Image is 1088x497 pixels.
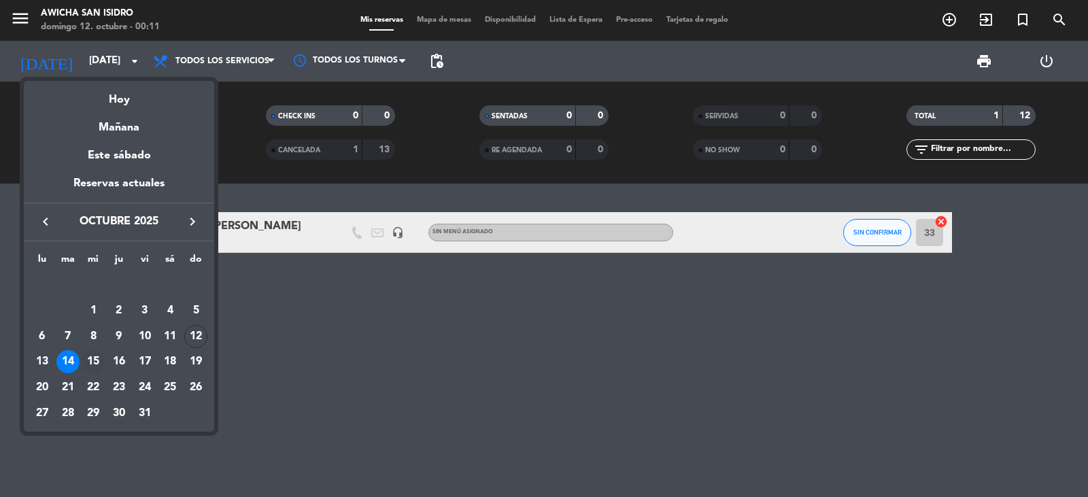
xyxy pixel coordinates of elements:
[183,298,209,324] td: 5 de octubre de 2025
[56,376,80,399] div: 21
[33,213,58,230] button: keyboard_arrow_left
[183,349,209,375] td: 19 de octubre de 2025
[55,324,81,349] td: 7 de octubre de 2025
[58,213,180,230] span: octubre 2025
[106,252,132,273] th: jueves
[158,324,184,349] td: 11 de octubre de 2025
[133,299,156,322] div: 3
[80,375,106,400] td: 22 de octubre de 2025
[31,402,54,425] div: 27
[133,402,156,425] div: 31
[82,350,105,373] div: 15
[158,325,182,348] div: 11
[180,213,205,230] button: keyboard_arrow_right
[158,298,184,324] td: 4 de octubre de 2025
[158,349,184,375] td: 18 de octubre de 2025
[29,375,55,400] td: 20 de octubre de 2025
[132,349,158,375] td: 17 de octubre de 2025
[82,402,105,425] div: 29
[24,137,214,175] div: Este sábado
[55,400,81,426] td: 28 de octubre de 2025
[55,375,81,400] td: 21 de octubre de 2025
[31,325,54,348] div: 6
[158,376,182,399] div: 25
[29,272,209,298] td: OCT.
[56,325,80,348] div: 7
[29,400,55,426] td: 27 de octubre de 2025
[132,400,158,426] td: 31 de octubre de 2025
[184,213,201,230] i: keyboard_arrow_right
[107,299,131,322] div: 2
[158,252,184,273] th: sábado
[107,325,131,348] div: 9
[55,252,81,273] th: martes
[158,375,184,400] td: 25 de octubre de 2025
[133,376,156,399] div: 24
[82,325,105,348] div: 8
[107,402,131,425] div: 30
[29,324,55,349] td: 6 de octubre de 2025
[158,350,182,373] div: 18
[106,324,132,349] td: 9 de octubre de 2025
[31,376,54,399] div: 20
[80,400,106,426] td: 29 de octubre de 2025
[56,350,80,373] div: 14
[184,350,207,373] div: 19
[184,325,207,348] div: 12
[37,213,54,230] i: keyboard_arrow_left
[56,402,80,425] div: 28
[106,400,132,426] td: 30 de octubre de 2025
[80,324,106,349] td: 8 de octubre de 2025
[29,349,55,375] td: 13 de octubre de 2025
[80,349,106,375] td: 15 de octubre de 2025
[24,81,214,109] div: Hoy
[132,375,158,400] td: 24 de octubre de 2025
[29,252,55,273] th: lunes
[132,252,158,273] th: viernes
[132,324,158,349] td: 10 de octubre de 2025
[106,349,132,375] td: 16 de octubre de 2025
[184,299,207,322] div: 5
[107,376,131,399] div: 23
[133,350,156,373] div: 17
[31,350,54,373] div: 13
[184,376,207,399] div: 26
[80,252,106,273] th: miércoles
[133,325,156,348] div: 10
[183,324,209,349] td: 12 de octubre de 2025
[82,299,105,322] div: 1
[183,375,209,400] td: 26 de octubre de 2025
[24,109,214,137] div: Mañana
[183,252,209,273] th: domingo
[55,349,81,375] td: 14 de octubre de 2025
[132,298,158,324] td: 3 de octubre de 2025
[80,298,106,324] td: 1 de octubre de 2025
[106,298,132,324] td: 2 de octubre de 2025
[158,299,182,322] div: 4
[106,375,132,400] td: 23 de octubre de 2025
[82,376,105,399] div: 22
[24,175,214,203] div: Reservas actuales
[107,350,131,373] div: 16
